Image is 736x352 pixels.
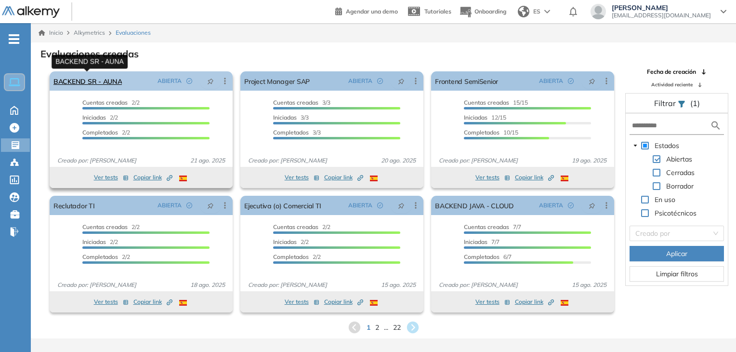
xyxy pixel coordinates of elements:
img: ESP [370,176,378,181]
span: 2 [375,323,379,333]
span: Estados [653,140,681,151]
span: Filtrar [654,98,678,108]
span: Completados [273,129,309,136]
button: Aplicar [630,246,724,261]
span: Estados [655,141,679,150]
span: [PERSON_NAME] [612,4,711,12]
span: Creado por: [PERSON_NAME] [244,281,331,289]
span: Completados [273,253,309,260]
a: Agendar una demo [335,5,398,16]
button: Ver tests [285,296,319,308]
span: 15 ago. 2025 [568,281,610,289]
span: Cuentas creadas [464,99,509,106]
span: Evaluaciones [116,28,151,37]
span: pushpin [398,77,405,85]
button: Copiar link [133,296,172,308]
span: check-circle [568,203,574,208]
span: pushpin [589,77,595,85]
span: Iniciadas [82,238,106,245]
span: 2/2 [273,223,330,230]
a: Ejecutiva (o) Comercial TI [244,196,321,215]
span: check-circle [377,203,383,208]
span: Borrador [664,180,696,192]
span: 12/15 [464,114,506,121]
span: Abiertas [666,155,692,163]
span: 2/2 [273,238,309,245]
span: Completados [464,129,499,136]
span: Psicotécnicos [653,207,698,219]
span: Copiar link [515,173,554,182]
span: 19 ago. 2025 [568,156,610,165]
span: 1 [367,323,370,333]
span: Cuentas creadas [273,223,318,230]
span: En uso [655,195,675,204]
span: Iniciadas [464,238,487,245]
span: 15/15 [464,99,528,106]
span: pushpin [589,202,595,209]
span: [EMAIL_ADDRESS][DOMAIN_NAME] [612,12,711,19]
span: ABIERTA [348,77,372,85]
span: Completados [82,253,118,260]
span: 10/15 [464,129,518,136]
button: pushpin [200,73,221,89]
span: check-circle [377,78,383,84]
span: Actividad reciente [651,81,693,88]
span: 18 ago. 2025 [186,281,229,289]
span: Creado por: [PERSON_NAME] [53,281,140,289]
img: search icon [710,120,722,132]
span: Creado por: [PERSON_NAME] [53,156,140,165]
span: 20 ago. 2025 [377,156,420,165]
i: - [9,38,19,40]
span: En uso [653,194,677,205]
span: Iniciadas [273,114,297,121]
span: (1) [690,97,700,109]
button: Copiar link [324,172,363,183]
span: pushpin [398,202,405,209]
img: ESP [561,176,568,181]
span: 7/7 [464,223,521,230]
span: Aplicar [666,248,687,259]
img: ESP [179,300,187,306]
span: ABIERTA [158,77,182,85]
button: pushpin [581,73,603,89]
button: pushpin [391,198,412,213]
span: Onboarding [474,8,506,15]
button: Copiar link [515,296,554,308]
span: 22 [393,323,401,333]
img: ESP [179,176,187,181]
a: Frontend SemiSenior [435,71,498,91]
span: 3/3 [273,129,321,136]
span: Alkymetrics [74,29,105,36]
a: Project Manager SAP [244,71,310,91]
span: Creado por: [PERSON_NAME] [244,156,331,165]
img: ESP [370,300,378,306]
span: 2/2 [82,238,118,245]
span: ABIERTA [158,201,182,210]
h3: Evaluaciones creadas [40,48,139,60]
span: Copiar link [133,298,172,306]
span: Borrador [666,182,694,190]
span: 2/2 [82,129,130,136]
button: Ver tests [475,296,510,308]
span: Creado por: [PERSON_NAME] [435,156,522,165]
button: pushpin [200,198,221,213]
button: Ver tests [475,172,510,183]
span: ES [533,7,540,16]
span: Creado por: [PERSON_NAME] [435,281,522,289]
span: Cerradas [664,167,697,178]
span: Agendar una demo [346,8,398,15]
span: Copiar link [515,298,554,306]
span: Cuentas creadas [464,223,509,230]
button: Ver tests [94,296,129,308]
button: Ver tests [285,172,319,183]
img: world [518,6,529,17]
span: 3/3 [273,114,309,121]
span: Copiar link [133,173,172,182]
span: 2/2 [82,223,140,230]
span: ABIERTA [348,201,372,210]
div: BACKEND SR - AUNA [52,54,128,68]
span: 7/7 [464,238,499,245]
button: pushpin [391,73,412,89]
span: 15 ago. 2025 [377,281,420,289]
span: Iniciadas [273,238,297,245]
